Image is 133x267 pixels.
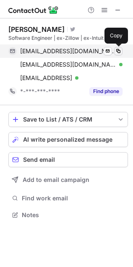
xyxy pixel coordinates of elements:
[8,152,128,167] button: Send email
[23,136,112,143] span: AI write personalized message
[8,112,128,127] button: save-profile-one-click
[23,176,89,183] span: Add to email campaign
[8,132,128,147] button: AI write personalized message
[20,74,72,82] span: [EMAIL_ADDRESS]
[23,156,55,163] span: Send email
[22,211,125,219] span: Notes
[8,172,128,187] button: Add to email campaign
[8,25,65,34] div: [PERSON_NAME]
[89,87,123,96] button: Reveal Button
[23,116,113,123] div: Save to List / ATS / CRM
[22,194,125,202] span: Find work email
[8,209,128,221] button: Notes
[8,34,128,42] div: Software Engineer | ex-Zillow | ex-Intuit | Founder
[20,47,116,55] span: [EMAIL_ADDRESS][DOMAIN_NAME]
[8,192,128,204] button: Find work email
[8,5,59,15] img: ContactOut v5.3.10
[20,61,116,68] span: [EMAIL_ADDRESS][DOMAIN_NAME]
